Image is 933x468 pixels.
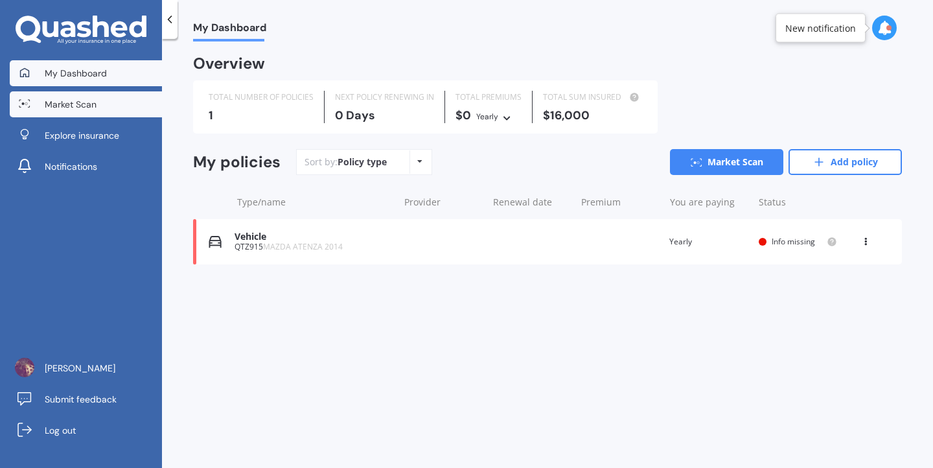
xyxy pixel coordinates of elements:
[335,109,434,122] div: 0 Days
[759,196,837,209] div: Status
[581,196,660,209] div: Premium
[45,129,119,142] span: Explore insurance
[338,156,387,169] div: Policy type
[45,160,97,173] span: Notifications
[669,235,748,248] div: Yearly
[10,386,162,412] a: Submit feedback
[193,57,265,70] div: Overview
[209,91,314,104] div: TOTAL NUMBER OF POLICIES
[193,21,266,39] span: My Dashboard
[263,241,343,252] span: MAZDA ATENZA 2014
[789,149,902,175] a: Add policy
[455,109,522,123] div: $0
[10,123,162,148] a: Explore insurance
[785,21,856,34] div: New notification
[10,91,162,117] a: Market Scan
[235,242,392,252] div: QTZ915
[10,60,162,86] a: My Dashboard
[45,98,97,111] span: Market Scan
[543,91,642,104] div: TOTAL SUM INSURED
[493,196,571,209] div: Renewal date
[10,355,162,381] a: [PERSON_NAME]
[237,196,394,209] div: Type/name
[45,67,107,80] span: My Dashboard
[476,110,498,123] div: Yearly
[404,196,483,209] div: Provider
[45,393,117,406] span: Submit feedback
[235,231,392,242] div: Vehicle
[45,362,115,375] span: [PERSON_NAME]
[10,417,162,443] a: Log out
[10,154,162,180] a: Notifications
[193,153,281,172] div: My policies
[15,358,34,377] img: ACg8ocJ7PTLWNJ9eIUOzJGCClathTP9PF0LmSFHUQQUkcD_Sr4_vFslw=s96-c
[670,196,748,209] div: You are paying
[670,149,783,175] a: Market Scan
[209,235,222,248] img: Vehicle
[335,91,434,104] div: NEXT POLICY RENEWING IN
[772,236,815,247] span: Info missing
[305,156,387,169] div: Sort by:
[209,109,314,122] div: 1
[543,109,642,122] div: $16,000
[45,424,76,437] span: Log out
[455,91,522,104] div: TOTAL PREMIUMS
